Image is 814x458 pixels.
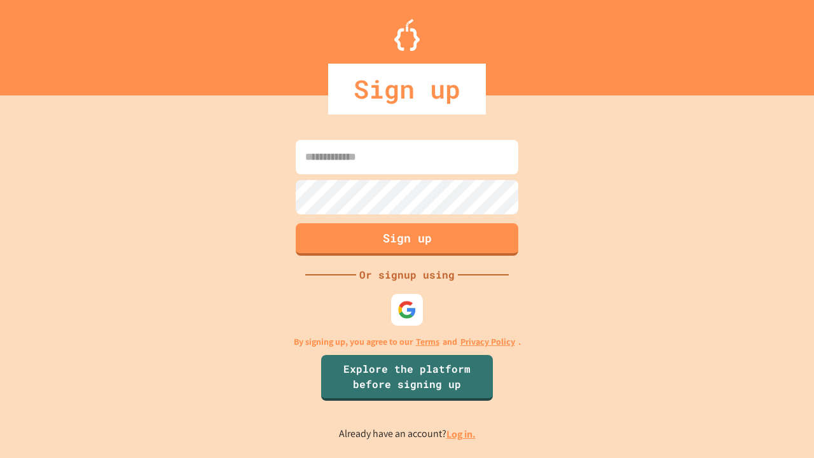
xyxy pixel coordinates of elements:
[394,19,420,51] img: Logo.svg
[296,223,518,256] button: Sign up
[416,335,439,349] a: Terms
[460,335,515,349] a: Privacy Policy
[356,267,458,282] div: Or signup using
[446,427,476,441] a: Log in.
[294,335,521,349] p: By signing up, you agree to our and .
[321,355,493,401] a: Explore the platform before signing up
[328,64,486,114] div: Sign up
[397,300,417,319] img: google-icon.svg
[339,426,476,442] p: Already have an account?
